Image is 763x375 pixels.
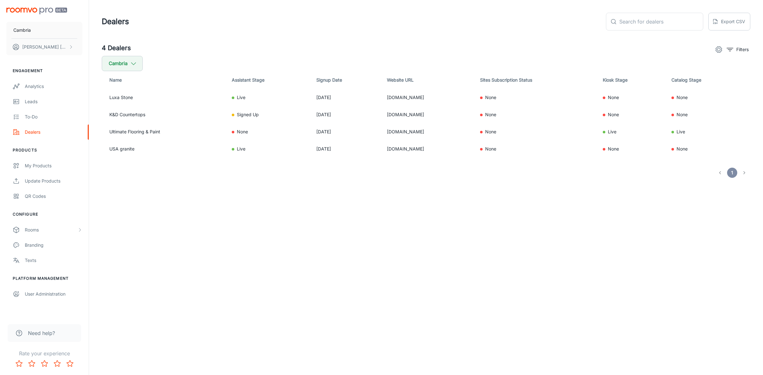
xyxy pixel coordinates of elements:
[666,140,750,157] td: None
[227,106,311,123] td: Signed Up
[25,113,82,120] div: To-do
[311,106,382,123] td: [DATE]
[6,8,67,14] img: Roomvo PRO Beta
[311,71,382,89] th: Signup Date
[227,71,311,89] th: Assistant Stage
[736,46,749,53] p: Filters
[382,106,475,123] td: [DOMAIN_NAME]
[708,13,750,30] button: Export CSV
[102,89,227,106] td: Luxa Stone
[598,106,666,123] td: None
[475,140,598,157] td: None
[619,13,703,30] input: Search for dealers
[598,123,666,140] td: Live
[22,44,67,50] p: [PERSON_NAME] [PERSON_NAME]
[25,129,82,136] div: Dealers
[666,106,750,123] td: None
[227,89,311,106] td: Live
[102,106,227,123] td: K&D Countertops
[102,140,227,157] td: USA granite
[382,89,475,106] td: [DOMAIN_NAME]
[311,140,382,157] td: [DATE]
[382,140,475,157] td: [DOMAIN_NAME]
[666,89,750,106] td: None
[102,43,131,53] h5: 4 Dealers
[227,123,311,140] td: None
[475,106,598,123] td: None
[102,123,227,140] td: Ultimate Flooring & Paint
[714,168,750,178] nav: pagination navigation
[598,140,666,157] td: None
[727,168,737,178] button: page 1
[598,89,666,106] td: None
[712,43,725,56] button: settings
[6,39,82,55] button: [PERSON_NAME] [PERSON_NAME]
[311,89,382,106] td: [DATE]
[25,162,82,169] div: My Products
[666,123,750,140] td: Live
[475,71,598,89] th: Sites Subscription Status
[25,177,82,184] div: Update Products
[25,193,82,200] div: QR Codes
[475,123,598,140] td: None
[382,123,475,140] td: [DOMAIN_NAME]
[475,89,598,106] td: None
[725,44,750,55] button: filter
[102,56,143,71] button: Cambria
[13,27,31,34] p: Cambria
[227,140,311,157] td: Live
[598,71,666,89] th: Kiosk Stage
[102,71,227,89] th: Name
[25,98,82,105] div: Leads
[666,71,750,89] th: Catalog Stage
[382,71,475,89] th: Website URL
[102,16,129,27] h1: Dealers
[311,123,382,140] td: [DATE]
[6,22,82,38] button: Cambria
[25,83,82,90] div: Analytics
